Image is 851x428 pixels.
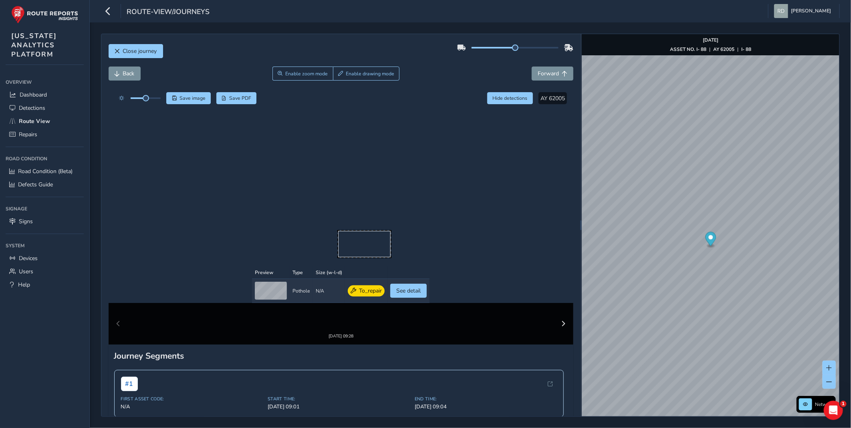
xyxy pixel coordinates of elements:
button: Forward [532,67,573,81]
a: Users [6,265,84,278]
button: Zoom [272,67,333,81]
button: Save [166,92,211,104]
img: rr logo [11,6,78,24]
span: Start Time: [268,263,410,269]
span: Enable zoom mode [285,71,328,77]
span: Back [123,70,135,77]
span: Save image [179,95,206,101]
a: Detections [6,101,84,115]
span: Enable drawing mode [346,71,394,77]
span: To_repair [359,115,382,124]
span: [DATE] 10:58 [415,323,557,330]
span: Detections [19,104,45,112]
span: route-view/journeys [127,7,210,18]
span: First Asset Code: [121,315,263,321]
span: First Asset Code: [121,263,263,269]
a: Signs [6,215,84,228]
span: End Time: [415,315,557,321]
span: Road Condition (Beta) [18,168,73,175]
span: # 1 [121,192,138,206]
button: PDF [216,92,257,104]
span: Start Time: [268,315,410,321]
span: 1 [840,401,847,407]
span: Forward [538,70,559,77]
strong: [DATE] [703,37,718,43]
span: Devices [19,254,38,262]
button: Draw [333,67,400,81]
span: I- 39 [121,375,263,382]
span: AY 62005 [540,95,565,102]
img: Thumbnail frame [317,137,365,145]
span: End Time: [415,368,557,374]
span: Network [815,401,833,408]
button: Back [109,67,141,81]
span: # 2 [121,244,138,258]
span: [DATE] 11:07 [268,375,410,382]
span: Start Time: [268,211,410,217]
span: [DATE] 09:53 [415,271,557,278]
strong: AY 62005 [713,46,734,52]
div: System [6,240,84,252]
span: [DATE] 10:06 [268,323,410,330]
button: See detail [390,113,427,127]
span: [DATE] 09:04 [415,218,557,226]
span: Current [142,247,169,256]
a: Repairs [6,128,84,141]
span: [US_STATE] ANALYTICS PLATFORM [11,31,57,59]
button: Close journey [109,44,163,58]
iframe: Intercom live chat [824,401,843,420]
button: Hide detections [487,92,533,104]
a: Route View [6,115,84,128]
span: Hide detections [493,95,528,101]
td: Pothole [290,108,313,132]
a: Defects Guide [6,178,84,191]
img: diamond-layout [774,4,788,18]
span: Users [19,268,33,275]
div: Map marker [706,232,716,248]
span: End Time: [415,211,557,217]
span: # 4 [121,349,138,363]
a: Help [6,278,84,291]
div: | | [670,46,751,52]
span: [DATE] 09:01 [268,218,410,226]
span: N/A [121,218,263,226]
strong: I- 88 [741,46,751,52]
td: N/A [313,108,345,132]
a: Dashboard [6,88,84,101]
span: Start Time: [268,368,410,374]
span: Signs [19,218,33,225]
div: Signage [6,203,84,215]
span: Defects Guide [18,181,53,188]
span: [DATE] 13:10 [415,375,557,382]
div: Journey Segments [114,166,568,177]
a: Road Condition (Beta) [6,165,84,178]
div: [DATE] 09:28 [317,145,365,151]
div: Road Condition [6,153,84,165]
span: I- 88 [121,323,263,330]
span: Dashboard [20,91,47,99]
span: Repairs [19,131,37,138]
span: [PERSON_NAME] Ave [121,271,263,278]
span: [DATE] 09:08 [268,271,410,278]
span: End Time: [415,263,557,269]
span: Help [18,281,30,289]
span: First Asset Code: [121,211,263,217]
button: [PERSON_NAME] [774,4,834,18]
span: # 3 [121,296,138,311]
span: [PERSON_NAME] [791,4,831,18]
div: Overview [6,76,84,88]
strong: ASSET NO. I- 88 [670,46,706,52]
span: Save PDF [229,95,251,101]
span: Route View [19,117,50,125]
span: See detail [396,116,421,123]
span: First Asset Code: [121,368,263,374]
a: Devices [6,252,84,265]
span: Close journey [123,47,157,55]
